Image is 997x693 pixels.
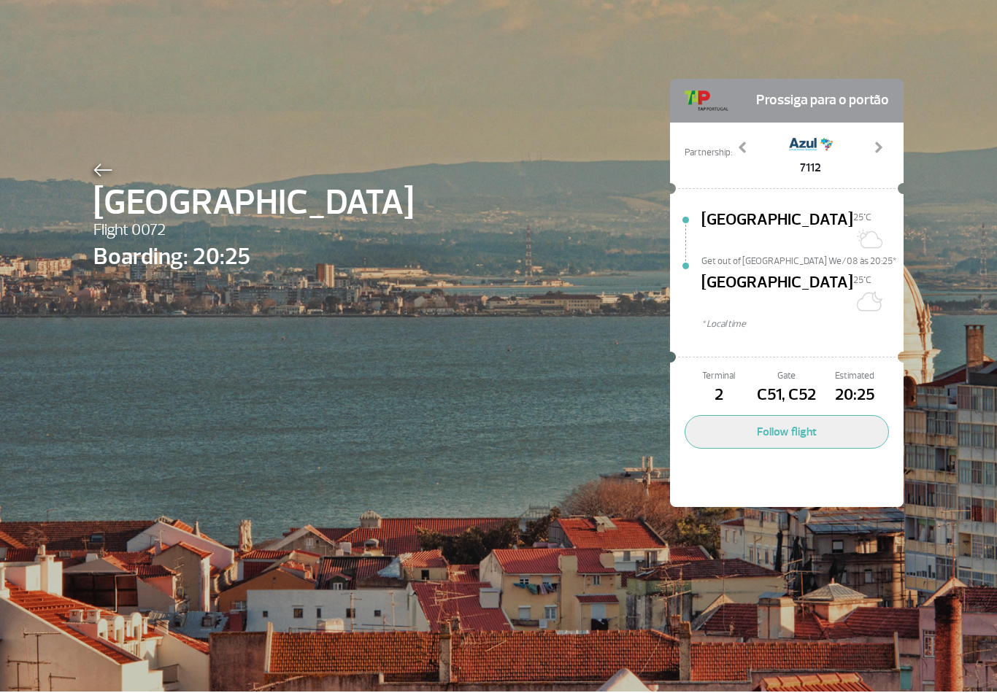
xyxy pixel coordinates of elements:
[701,256,904,266] span: Get out of [GEOGRAPHIC_DATA] We/08 às 20:25*
[685,417,889,450] button: Follow flight
[853,276,871,287] span: 25°C
[93,241,414,276] span: Boarding: 20:25
[701,319,904,333] span: * Local time
[701,209,853,256] span: [GEOGRAPHIC_DATA]
[752,384,820,409] span: C51, C52
[752,371,820,384] span: Gate
[821,371,889,384] span: Estimated
[789,160,833,178] span: 7112
[93,220,414,244] span: Flight 0072
[93,178,414,231] span: [GEOGRAPHIC_DATA]
[821,384,889,409] span: 20:25
[685,371,752,384] span: Terminal
[685,147,732,161] span: Partnership:
[853,288,882,317] img: Céu limpo
[685,384,752,409] span: 2
[853,213,871,225] span: 25°C
[853,225,882,255] img: Sol com muitas nuvens
[756,88,889,117] span: Prossiga para o portão
[701,272,853,319] span: [GEOGRAPHIC_DATA]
